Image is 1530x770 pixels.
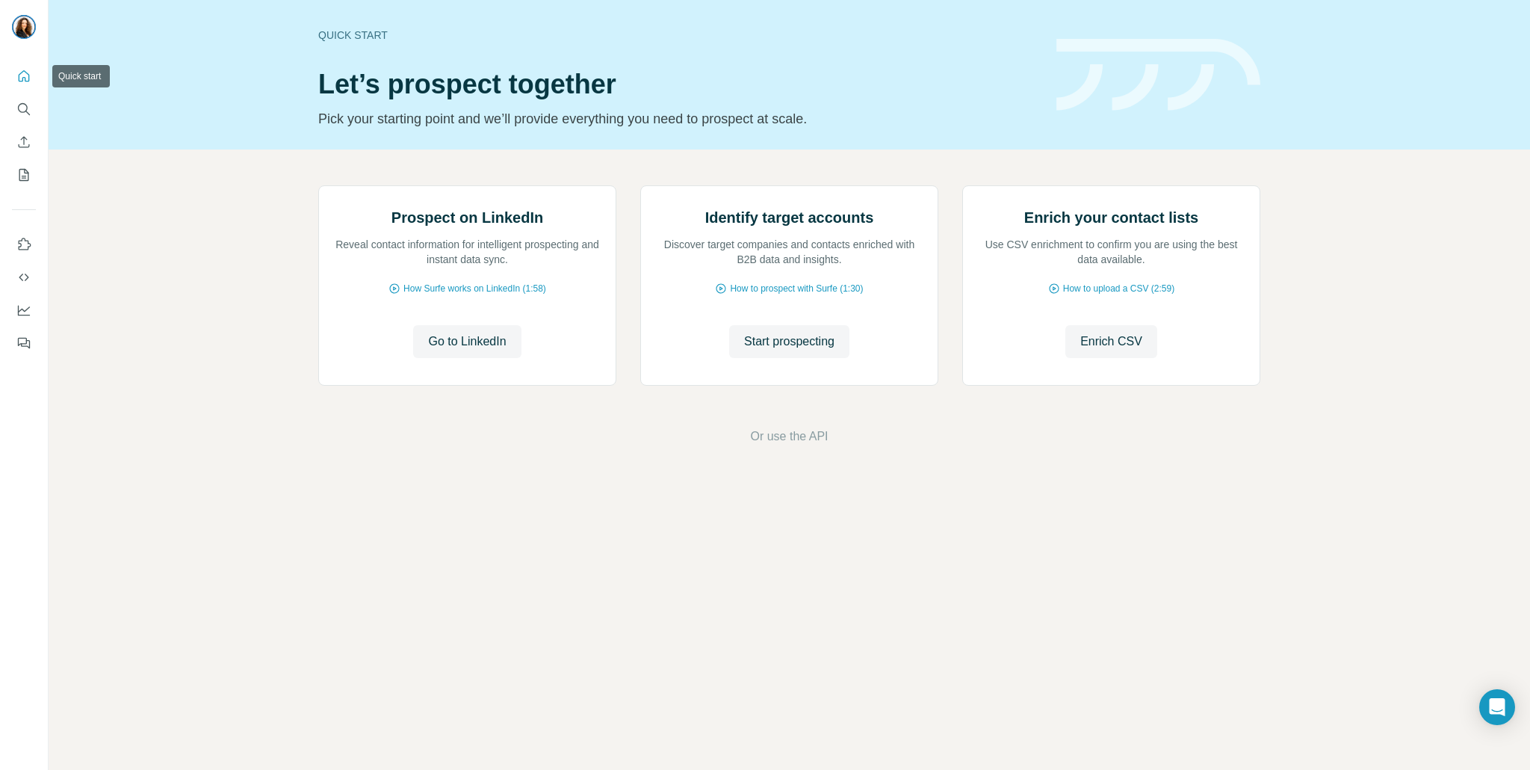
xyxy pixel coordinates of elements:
h2: Prospect on LinkedIn [391,207,543,228]
button: Enrich CSV [1065,325,1157,358]
button: Use Surfe API [12,264,36,291]
span: Start prospecting [744,333,834,351]
span: Enrich CSV [1080,333,1142,351]
button: Quick start [12,63,36,90]
button: Enrich CSV [12,129,36,155]
h2: Enrich your contact lists [1024,207,1198,228]
span: How Surfe works on LinkedIn (1:58) [403,282,546,295]
h1: Let’s prospect together [318,70,1038,99]
button: Or use the API [750,428,828,446]
p: Reveal contact information for intelligent prospecting and instant data sync. [334,237,601,267]
p: Use CSV enrichment to confirm you are using the best data available. [978,237,1245,267]
div: Open Intercom Messenger [1479,689,1515,725]
span: Go to LinkedIn [428,333,506,351]
span: How to upload a CSV (2:59) [1063,282,1174,295]
span: How to prospect with Surfe (1:30) [730,282,863,295]
button: Dashboard [12,297,36,324]
div: Quick start [318,28,1038,43]
button: Feedback [12,330,36,357]
button: Search [12,96,36,123]
button: My lists [12,161,36,188]
img: Avatar [12,15,36,39]
button: Go to LinkedIn [413,325,521,358]
button: Start prospecting [729,325,849,358]
h2: Identify target accounts [705,207,874,228]
button: Use Surfe on LinkedIn [12,231,36,258]
img: banner [1056,39,1260,111]
p: Discover target companies and contacts enriched with B2B data and insights. [656,237,923,267]
p: Pick your starting point and we’ll provide everything you need to prospect at scale. [318,108,1038,129]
